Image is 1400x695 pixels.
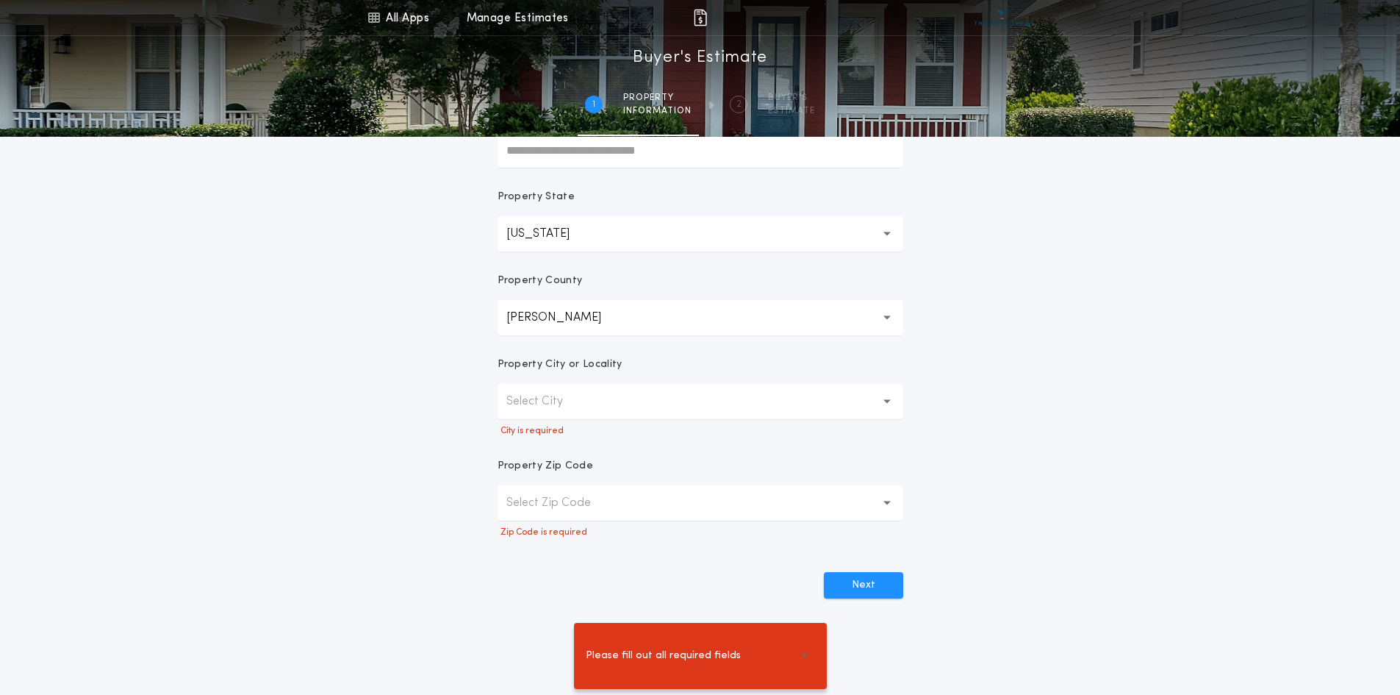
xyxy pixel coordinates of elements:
[633,46,767,70] h1: Buyer's Estimate
[692,9,709,26] img: img
[824,572,903,599] button: Next
[736,99,742,110] h2: 2
[498,190,575,204] p: Property State
[592,99,595,110] h2: 1
[623,92,692,104] span: Property
[768,92,815,104] span: BUYER'S
[498,425,903,437] p: City is required
[498,527,903,538] p: Zip Code is required
[974,10,1030,25] img: vs-icon
[498,216,903,252] button: [US_STATE]
[768,105,815,117] span: ESTIMATE
[506,309,625,327] p: [PERSON_NAME]
[498,274,583,288] p: Property County
[498,459,593,474] p: Property Zip Code
[506,225,593,243] p: [US_STATE]
[506,494,614,512] p: Select Zip Code
[498,300,903,335] button: [PERSON_NAME]
[498,384,903,419] button: Select City
[498,485,903,521] button: Select Zip Code
[506,393,586,410] p: Select City
[498,357,622,372] p: Property City or Locality
[586,648,741,664] span: Please fill out all required fields
[623,105,692,117] span: information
